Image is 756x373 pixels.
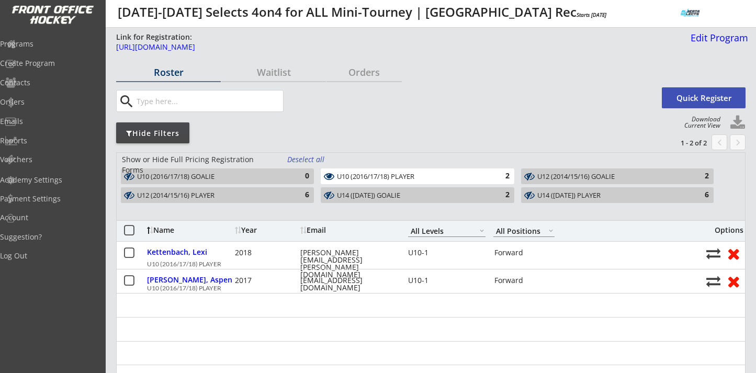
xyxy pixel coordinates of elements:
div: Orders [326,67,402,77]
div: Hide Filters [116,128,189,139]
div: [PERSON_NAME], Aspen [147,276,232,284]
button: keyboard_arrow_right [730,134,746,150]
div: Download Current View [679,116,720,129]
div: Year [235,227,298,234]
div: Name [147,227,232,234]
div: Forward [494,249,556,256]
div: U10 (2016/17/18) PLAYER [337,172,486,182]
a: Edit Program [686,33,748,51]
button: Remove from roster (no refund) [724,245,743,262]
div: Email [300,227,394,234]
button: Click to download full roster. Your browser settings may try to block it, check your security set... [730,115,746,131]
div: 6 [288,190,309,200]
a: [URL][DOMAIN_NAME] [116,43,644,56]
button: search [118,93,135,110]
div: 0 [288,171,309,182]
div: [URL][DOMAIN_NAME] [116,43,644,51]
div: U10-1 [408,277,486,284]
div: 1 - 2 of 2 [652,138,707,148]
div: U10 (2016/17/18) PLAYER [147,285,701,291]
em: Starts [DATE] [577,11,606,18]
div: U12 (2014/15/16) PLAYER [137,191,286,201]
div: U12 (2014/15/16) GOALIE [537,172,685,182]
div: Options [706,227,743,234]
div: 2018 [235,249,298,256]
button: Quick Register [662,87,746,108]
div: Waitlist [221,67,326,77]
div: Show or Hide Full Pricing Registration Forms [122,154,275,175]
div: U10 (2016/17/18) PLAYER [337,173,486,181]
div: Link for Registration: [116,32,194,42]
div: U10 (2016/17/18) GOALIE [137,173,286,181]
div: U14 (2011/12/13) GOALIE [337,191,486,201]
div: U14 (2011/12/13) PLAYER [537,191,685,201]
div: U14 ([DATE]) GOALIE [337,191,486,200]
div: 2 [489,171,510,182]
div: U14 ([DATE]) PLAYER [537,191,685,200]
div: U12 (2014/15/16) GOALIE [537,173,685,181]
div: Forward [494,277,556,284]
div: Kettenbach, Lexi [147,248,232,256]
div: 2017 [235,277,298,284]
div: 2 [688,171,709,182]
div: U10-1 [408,249,486,256]
button: Remove from roster (no refund) [724,273,743,289]
div: Edit Program [686,33,748,42]
button: Move player [706,246,720,261]
button: chevron_left [712,134,727,150]
div: [PERSON_NAME][EMAIL_ADDRESS][PERSON_NAME][DOMAIN_NAME] [300,249,394,278]
div: 6 [688,190,709,200]
div: U12 (2014/15/16) PLAYER [137,191,286,200]
input: Type here... [134,91,283,111]
div: Deselect all [287,154,326,165]
div: 2 [489,190,510,200]
div: U10 (2016/17/18) GOALIE [137,172,286,182]
div: Roster [116,67,221,77]
div: [EMAIL_ADDRESS][DOMAIN_NAME] [300,277,394,291]
div: U10 (2016/17/18) PLAYER [147,261,701,267]
button: Move player [706,274,720,288]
